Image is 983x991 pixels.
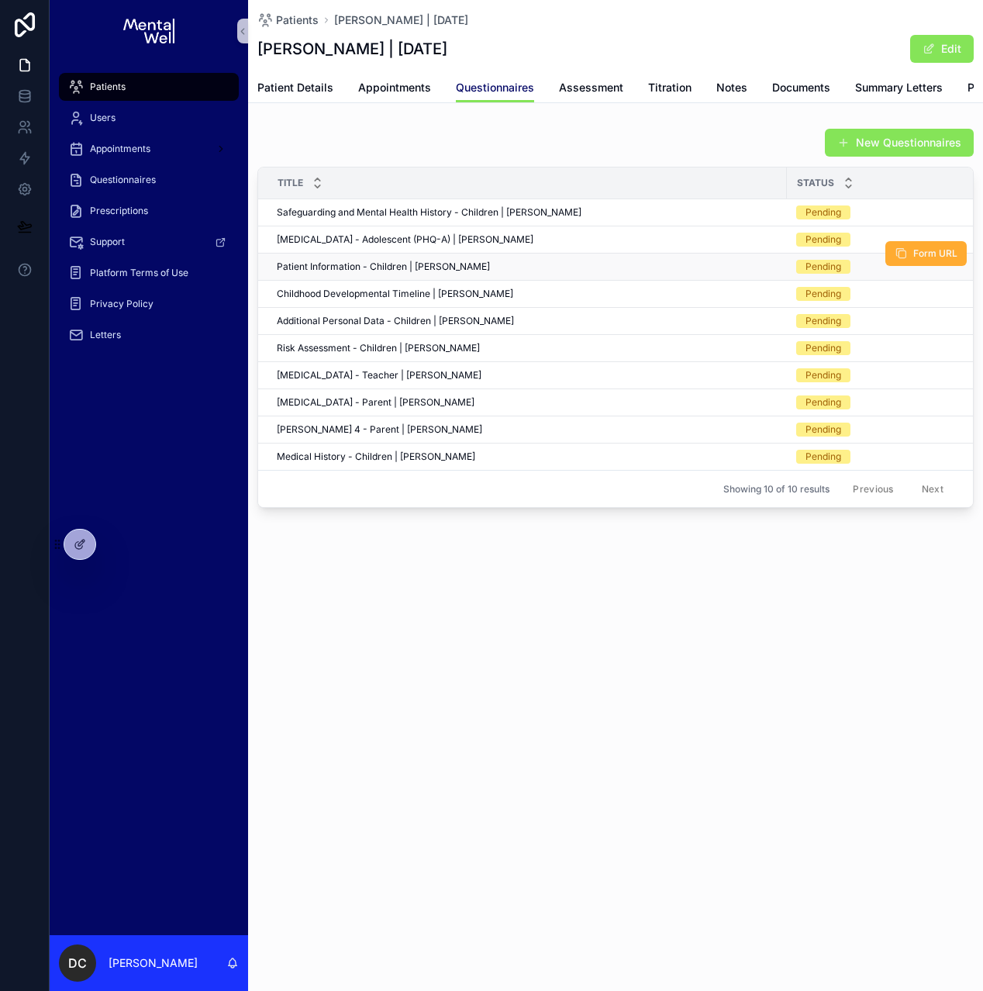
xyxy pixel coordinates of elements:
h1: [PERSON_NAME] | [DATE] [257,38,447,60]
div: Pending [805,314,841,328]
span: [PERSON_NAME] 4 - Parent | [PERSON_NAME] [277,423,482,436]
a: Assessment [559,74,623,105]
span: Showing 10 of 10 results [723,483,830,495]
div: Pending [805,450,841,464]
a: Patients [59,73,239,101]
span: Appointments [358,80,431,95]
button: Edit [910,35,974,63]
div: Pending [805,368,841,382]
span: Prescriptions [90,205,148,217]
span: Platform Terms of Use [90,267,188,279]
a: Letters [59,321,239,349]
a: Questionnaires [59,166,239,194]
span: Appointments [90,143,150,155]
div: Pending [805,233,841,247]
span: [MEDICAL_DATA] - Parent | [PERSON_NAME] [277,396,474,409]
span: Titration [648,80,692,95]
a: [PERSON_NAME] | [DATE] [334,12,468,28]
a: Users [59,104,239,132]
span: Notes [716,80,747,95]
a: Titration [648,74,692,105]
div: Pending [805,287,841,301]
a: Patients [257,12,319,28]
span: Patients [90,81,126,93]
div: Pending [805,395,841,409]
span: Summary Letters [855,80,943,95]
a: Summary Letters [855,74,943,105]
span: Form URL [913,247,957,260]
a: [MEDICAL_DATA] - Adolescent (PHQ-A) | [PERSON_NAME] [277,233,778,246]
div: Pending [805,423,841,437]
a: Additional Personal Data - Children | [PERSON_NAME] [277,315,778,327]
div: Pending [805,205,841,219]
a: Notes [716,74,747,105]
button: Form URL [885,241,967,266]
span: Risk Assessment - Children | [PERSON_NAME] [277,342,480,354]
a: Patient Details [257,74,333,105]
span: [MEDICAL_DATA] - Teacher | [PERSON_NAME] [277,369,481,382]
div: scrollable content [50,62,248,369]
a: Medical History - Children | [PERSON_NAME] [277,451,778,463]
span: Documents [772,80,830,95]
span: Title [278,177,303,189]
span: Medical History - Children | [PERSON_NAME] [277,451,475,463]
a: Patient Information - Children | [PERSON_NAME] [277,261,778,273]
a: Prescriptions [59,197,239,225]
div: Pending [805,260,841,274]
a: Privacy Policy [59,290,239,318]
div: Pending [805,341,841,355]
span: Users [90,112,116,124]
span: Letters [90,329,121,341]
a: Safeguarding and Mental Health History - Children | [PERSON_NAME] [277,206,778,219]
a: Support [59,228,239,256]
a: Risk Assessment - Children | [PERSON_NAME] [277,342,778,354]
a: Questionnaires [456,74,534,103]
span: DC [68,954,87,972]
span: Patient Details [257,80,333,95]
span: Additional Personal Data - Children | [PERSON_NAME] [277,315,514,327]
span: [MEDICAL_DATA] - Adolescent (PHQ-A) | [PERSON_NAME] [277,233,533,246]
span: Patient Information - Children | [PERSON_NAME] [277,261,490,273]
a: Appointments [358,74,431,105]
span: Patients [276,12,319,28]
a: Appointments [59,135,239,163]
span: Questionnaires [456,80,534,95]
p: [PERSON_NAME] [109,955,198,971]
a: Childhood Developmental Timeline | [PERSON_NAME] [277,288,778,300]
a: [MEDICAL_DATA] - Parent | [PERSON_NAME] [277,396,778,409]
span: Support [90,236,125,248]
a: Platform Terms of Use [59,259,239,287]
span: Assessment [559,80,623,95]
span: Childhood Developmental Timeline | [PERSON_NAME] [277,288,513,300]
button: New Questionnaires [825,129,974,157]
a: Documents [772,74,830,105]
img: App logo [123,19,174,43]
span: Privacy Policy [90,298,153,310]
span: Status [797,177,834,189]
a: [PERSON_NAME] 4 - Parent | [PERSON_NAME] [277,423,778,436]
span: Questionnaires [90,174,156,186]
a: [MEDICAL_DATA] - Teacher | [PERSON_NAME] [277,369,778,382]
span: Safeguarding and Mental Health History - Children | [PERSON_NAME] [277,206,581,219]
